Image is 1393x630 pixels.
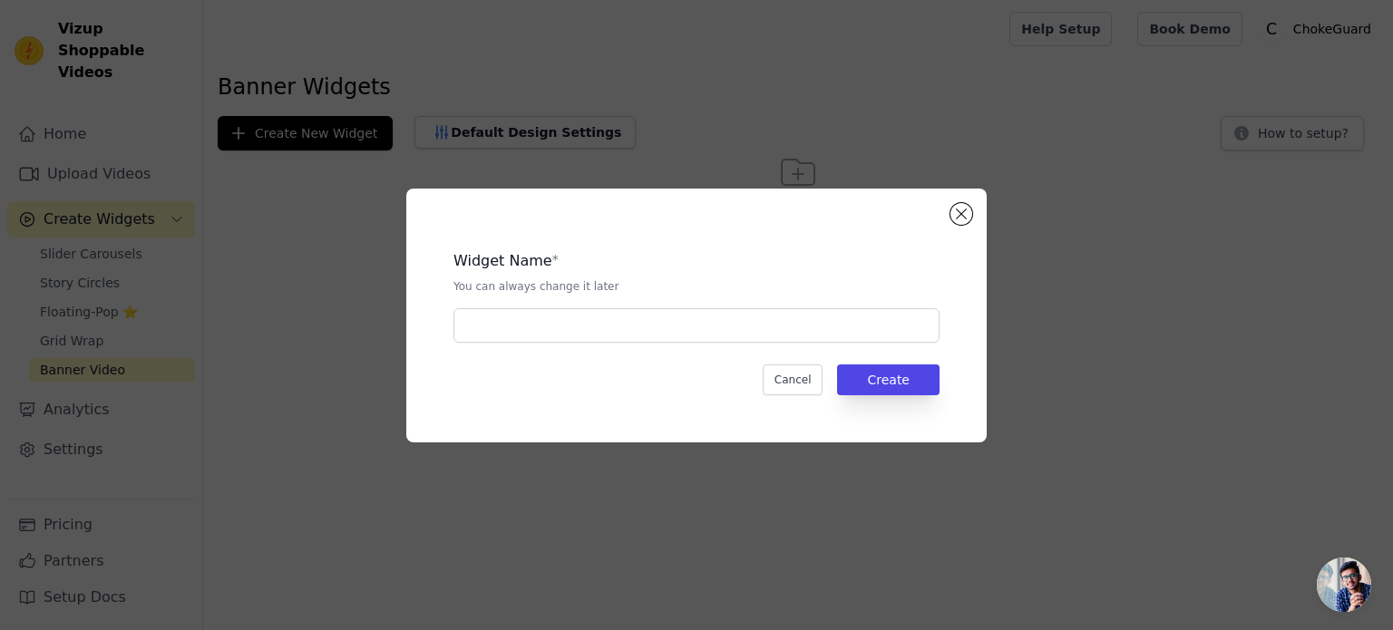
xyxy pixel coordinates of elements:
legend: Widget Name [453,250,552,272]
button: Cancel [763,364,823,395]
button: Close modal [950,203,972,225]
button: Create [837,364,940,395]
div: Open chat [1317,557,1371,612]
p: You can always change it later [453,279,940,294]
